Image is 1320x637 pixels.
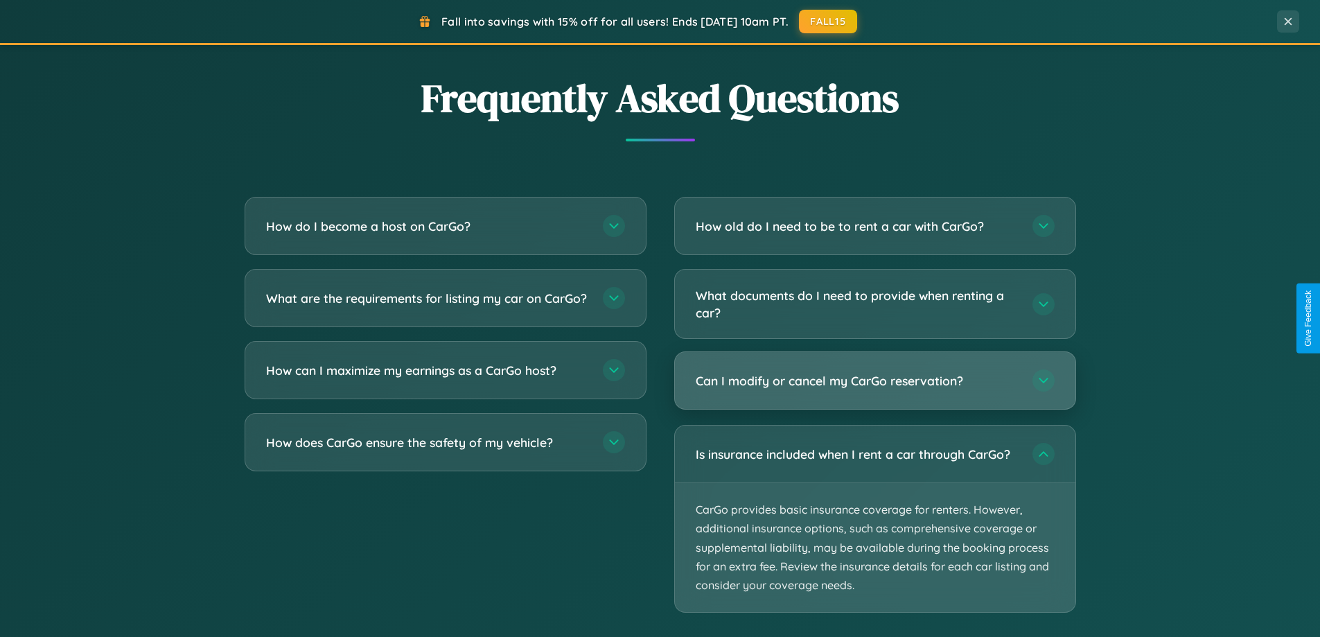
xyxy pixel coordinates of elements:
[245,71,1076,125] h2: Frequently Asked Questions
[266,362,589,379] h3: How can I maximize my earnings as a CarGo host?
[799,10,857,33] button: FALL15
[696,446,1019,463] h3: Is insurance included when I rent a car through CarGo?
[266,434,589,451] h3: How does CarGo ensure the safety of my vehicle?
[696,287,1019,321] h3: What documents do I need to provide when renting a car?
[266,290,589,307] h3: What are the requirements for listing my car on CarGo?
[675,483,1075,612] p: CarGo provides basic insurance coverage for renters. However, additional insurance options, such ...
[696,218,1019,235] h3: How old do I need to be to rent a car with CarGo?
[696,372,1019,390] h3: Can I modify or cancel my CarGo reservation?
[1303,290,1313,347] div: Give Feedback
[441,15,789,28] span: Fall into savings with 15% off for all users! Ends [DATE] 10am PT.
[266,218,589,235] h3: How do I become a host on CarGo?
